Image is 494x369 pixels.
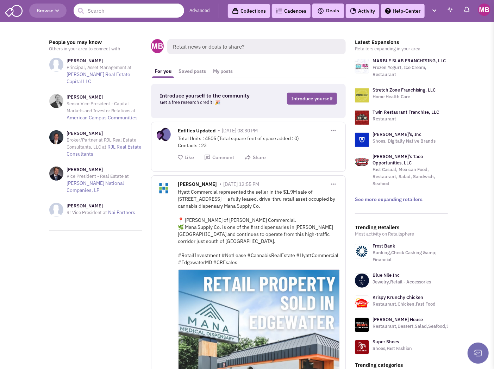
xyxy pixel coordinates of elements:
a: Krispy Krunchy Chicken [373,294,423,300]
p: Retailers expanding in your area [355,45,448,52]
a: For you [151,65,175,78]
p: Restaurant,Chicken,Fast Food [373,301,436,308]
img: SmartAdmin [5,4,23,17]
h3: [PERSON_NAME] [67,167,142,173]
img: www.frostbank.com [355,244,369,258]
img: logo [355,155,369,169]
a: Help-Center [381,4,425,18]
span: [DATE] 08:30 PM [222,127,258,134]
h3: [PERSON_NAME] [67,94,142,100]
p: Get a free research credit! 🎉 [160,99,259,106]
a: My posts [210,65,236,78]
img: Cadences_logo.png [276,8,282,13]
a: [PERSON_NAME] House [373,317,423,323]
p: Banking,Check Cashing &amp; Financial [373,249,448,263]
a: RJL Real Estate Consultants [67,144,142,157]
span: Deals [317,7,339,14]
button: Comment [204,154,234,161]
span: [PERSON_NAME] [178,181,217,189]
p: Most activity on Retailsphere [355,231,448,238]
p: Jewelry,Retail - Accessories [373,279,431,286]
a: American Campus Communities [67,114,138,121]
a: Collections [228,4,270,18]
a: Advanced [189,7,210,14]
img: logo [355,111,369,125]
p: Home Health Care [373,93,436,100]
img: logo [355,88,369,102]
h3: Trending Retailers [355,224,448,231]
a: Cadences [272,4,311,18]
h3: Trending categories [355,362,448,368]
div: Total Units : 4505 (Total square feet of space added : 0) Contacts : 23 [178,135,340,149]
img: Activity.png [350,8,356,14]
p: Frozen Yogurt, Ice Cream, Restaurant [373,64,448,78]
img: NoImageAvailable1.jpg [49,58,63,72]
img: logo [355,59,369,73]
img: www.bluenile.com [355,274,369,288]
button: Deals [315,6,341,15]
a: [PERSON_NAME] Real Estate Capital LLC [67,71,131,85]
a: Super Shoes [373,339,399,345]
p: Shoes,Fast Fashion [373,345,412,352]
h3: Introduce yourself to the community [160,93,259,99]
span: Broker/Partner at RJL Real Estate Consultants, LLC at [67,137,137,150]
p: Restaurant [373,115,439,123]
a: Blue Nile Inc [373,272,400,278]
span: Senior Vice President - Capital Markets and Investor Relations at [67,101,136,114]
img: logo [355,133,369,147]
img: icon-collection-lavender-black.svg [232,8,239,14]
a: Stretch Zone Franchising, LLC [373,87,436,93]
span: [DATE] 12:55 PM [223,181,259,187]
input: Search [74,4,184,18]
a: See more expanding retailers [355,196,423,202]
a: Introduce yourself [287,93,337,105]
p: Shoes, Digitally Native Brands [373,138,436,145]
a: [PERSON_NAME]'s, Inc [373,131,421,137]
span: Browse [37,7,59,14]
p: Others in your area to connect with [49,45,142,52]
img: NoImageAvailable1.jpg [49,203,63,217]
a: [PERSON_NAME]'s Taco Opportunities, LLC [373,154,423,166]
span: Entities Updated [178,127,215,136]
a: Twin Restaurant Franchise, LLC [373,109,439,115]
h3: People you may know [49,39,142,45]
span: Principal, Asset Management at [67,64,132,70]
span: Sr Vice President at [67,209,107,215]
h3: Latest Expansions [355,39,448,45]
button: Share [245,154,266,161]
img: www.krispykrunchy.com [355,296,369,310]
img: icon-deals.svg [317,7,324,15]
span: Vice President - Real Estate at [67,173,129,179]
img: Mitch Bowers [478,4,490,16]
h3: [PERSON_NAME] [67,130,142,137]
h3: [PERSON_NAME] [67,58,142,64]
a: Saved posts [175,65,210,78]
a: Frost Bank [373,243,395,249]
a: [PERSON_NAME] National Companies, LP [67,180,124,193]
a: Activity [346,4,379,18]
span: Retail news or deals to share? [167,39,346,54]
div: Hyatt Commercial represented the seller in the $1.9M sale of [STREET_ADDRESS] — a fully leased, d... [178,188,340,266]
a: Nai Partners [108,209,136,215]
button: Like [178,154,194,161]
a: MARBLE SLAB FRANCHISING, LLC [373,58,446,64]
p: Restaurant,Dessert,Salad,Seafood,Soup,Steakhouse [373,323,483,330]
p: Fast Casual, Mexican Food, Restaurant, Salad, Sandwich, Seafood [373,166,448,187]
img: help.png [385,8,391,14]
h3: [PERSON_NAME] [67,203,136,209]
button: Browse [29,4,67,18]
span: Like [185,154,194,161]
